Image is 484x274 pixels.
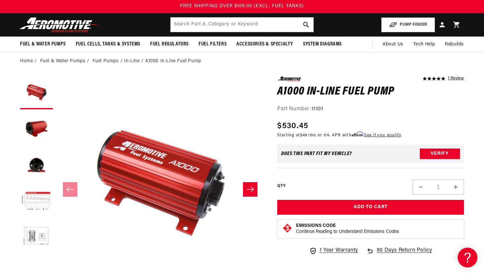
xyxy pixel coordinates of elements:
[281,151,352,156] div: Does This part fit My vehicle?
[20,58,464,65] nav: breadcrumbs
[311,106,323,112] strong: 11101
[20,58,33,65] a: Home
[300,133,308,137] span: $48
[296,229,399,235] p: Continue Reading to Understand Emissions Codes
[20,76,53,109] button: Load image 1 in gallery view
[15,37,71,52] summary: Fuel & Water Pumps
[277,87,464,97] h1: A1000 In-Line Fuel Pump
[76,41,140,48] span: Fuel Cells, Tanks & Systems
[171,17,313,32] input: Search by Part Number, Category or Keyword
[63,182,77,197] button: Slide left
[309,246,358,255] a: 1 Year Warranty
[199,41,227,48] span: Fuel Filters
[93,58,119,65] a: Fuel Pumps
[71,37,145,52] summary: Fuel Cells, Tanks & Systems
[298,37,347,52] summary: System Diagrams
[377,246,432,261] span: 90 Days Return Policy
[40,58,86,65] a: Fuel & Water Pumps
[194,37,231,52] summary: Fuel Filters
[145,37,194,52] summary: Fuel Regulators
[381,17,435,32] button: PUMP FINDER
[124,58,145,65] li: In-Line
[180,4,304,9] span: FREE SHIPPING OVER $109.00 (EXCL. FUEL TANKS)
[296,223,336,228] strong: Emissions Code
[408,37,440,52] summary: Tech Help
[299,17,313,32] button: search button
[420,149,460,159] button: Verify
[296,223,399,235] button: Emissions CodeContinue Reading to Understand Emissions Codes
[236,41,293,48] span: Accessories & Specialty
[277,132,401,138] p: Starting at /mo or 0% APR with .
[413,41,435,48] span: Tech Help
[20,113,53,146] button: Load image 2 in gallery view
[150,41,189,48] span: Fuel Regulators
[445,41,464,48] span: Rebuilds
[364,133,401,137] a: See if you qualify - Learn more about Affirm Financing (opens in modal)
[243,182,257,197] button: Slide right
[20,149,53,182] button: Load image 3 in gallery view
[145,58,201,65] li: A1000 In-Line Fuel Pump
[448,76,464,81] a: 1 reviews
[366,246,432,261] a: 90 Days Return Policy
[277,105,464,114] div: Part Number:
[20,41,66,48] span: Fuel & Water Pumps
[18,17,100,33] img: Aeromotive
[378,37,408,52] a: About Us
[20,221,53,254] button: Load image 5 in gallery view
[277,200,464,215] button: Add to Cart
[277,120,308,132] span: $530.45
[303,41,342,48] span: System Diagrams
[231,37,298,52] summary: Accessories & Specialty
[277,183,285,189] label: QTY
[440,37,469,52] summary: Rebuilds
[20,185,53,218] button: Load image 4 in gallery view
[282,223,293,233] img: Emissions code
[352,132,363,137] span: Affirm
[320,246,358,255] span: 1 Year Warranty
[383,42,403,47] span: About Us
